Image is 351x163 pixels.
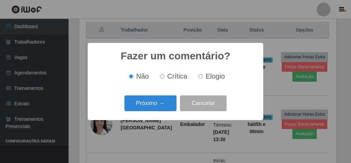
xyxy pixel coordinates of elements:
button: Próximo → [124,95,177,112]
span: Elogio [206,72,225,80]
span: Crítica [167,72,187,80]
h2: Fazer um comentário? [121,50,230,62]
input: Elogio [198,74,203,79]
input: Crítica [160,74,165,79]
span: Não [136,72,149,80]
input: Não [129,74,133,79]
button: Cancelar [180,95,227,112]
